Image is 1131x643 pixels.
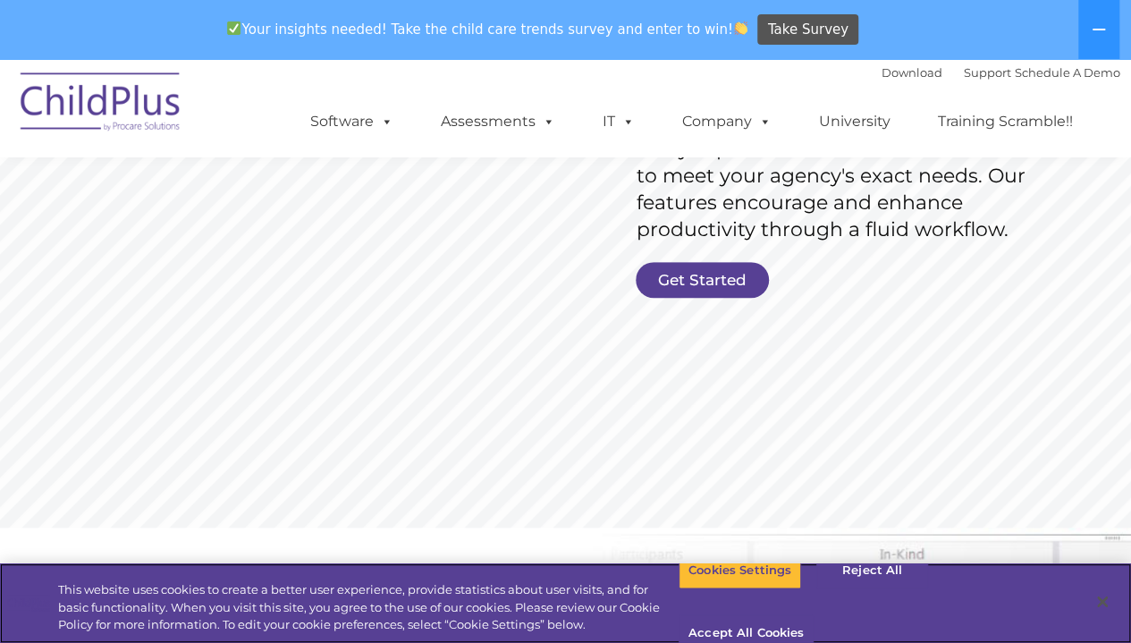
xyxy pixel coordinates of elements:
span: Your insights needed! Take the child care trends survey and enter to win! [220,12,755,47]
span: Take Survey [768,14,848,46]
button: Cookies Settings [679,552,801,589]
a: Company [664,104,789,140]
a: Get Started [636,262,769,298]
div: This website uses cookies to create a better user experience, provide statistics about user visit... [58,581,679,634]
a: Support [964,65,1011,80]
img: 👏 [734,21,747,35]
a: Assessments [423,104,573,140]
button: Reject All [816,552,928,589]
img: ✅ [227,21,241,35]
a: IT [585,104,653,140]
a: Training Scramble!! [920,104,1091,140]
button: Close [1083,582,1122,622]
font: | [882,65,1120,80]
a: University [801,104,908,140]
a: Take Survey [757,14,858,46]
a: Software [292,104,411,140]
a: Schedule A Demo [1015,65,1120,80]
img: ChildPlus by Procare Solutions [12,60,190,149]
a: Download [882,65,942,80]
